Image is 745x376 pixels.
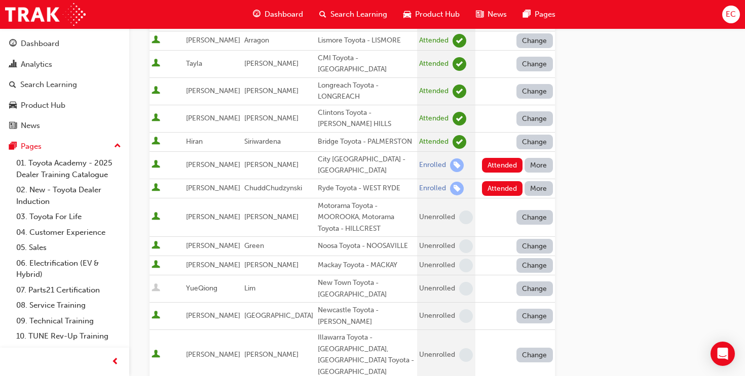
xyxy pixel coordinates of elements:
[453,85,466,98] span: learningRecordVerb_ATTEND-icon
[4,116,125,135] a: News
[419,241,455,251] div: Unenrolled
[419,114,449,123] div: Attended
[4,34,125,53] a: Dashboard
[244,114,299,122] span: [PERSON_NAME]
[711,342,735,366] div: Open Intercom Messenger
[186,350,240,359] span: [PERSON_NAME]
[12,182,125,209] a: 02. New - Toyota Dealer Induction
[12,209,125,225] a: 03. Toyota For Life
[152,183,160,193] span: User is active
[244,284,255,293] span: Lim
[453,112,466,126] span: learningRecordVerb_ATTEND-icon
[186,184,240,192] span: [PERSON_NAME]
[244,241,264,250] span: Green
[453,135,466,149] span: learningRecordVerb_ATTEND-icon
[318,200,415,235] div: Motorama Toyota - MOOROOKA, Motorama Toyota - HILLCREST
[318,136,415,148] div: Bridge Toyota - PALMERSTON
[419,350,455,360] div: Unenrolled
[12,225,125,240] a: 04. Customer Experience
[4,55,125,74] a: Analytics
[9,121,17,131] span: news-icon
[459,282,473,296] span: learningRecordVerb_NONE-icon
[525,158,553,173] button: More
[488,9,507,20] span: News
[114,140,121,153] span: up-icon
[318,240,415,252] div: Noosa Toyota - NOOSAVILLE
[21,38,59,50] div: Dashboard
[311,4,395,25] a: search-iconSearch Learning
[186,311,240,320] span: [PERSON_NAME]
[318,80,415,103] div: Longreach Toyota - LONGREACH
[535,9,555,20] span: Pages
[468,4,515,25] a: news-iconNews
[244,160,299,169] span: [PERSON_NAME]
[419,36,449,46] div: Attended
[152,241,160,251] span: User is active
[152,113,160,123] span: User is active
[12,256,125,282] a: 06. Electrification (EV & Hybrid)
[318,183,415,194] div: Ryde Toyota - WEST RYDE
[516,239,553,254] button: Change
[152,160,160,170] span: User is active
[516,33,553,48] button: Change
[516,348,553,362] button: Change
[186,160,240,169] span: [PERSON_NAME]
[318,277,415,300] div: New Town Toyota - [GEOGRAPHIC_DATA]
[152,59,160,69] span: User is active
[4,96,125,115] a: Product Hub
[459,259,473,272] span: learningRecordVerb_NONE-icon
[152,311,160,321] span: User is active
[20,79,77,91] div: Search Learning
[4,32,125,137] button: DashboardAnalyticsSearch LearningProduct HubNews
[726,9,736,20] span: EC
[419,160,446,170] div: Enrolled
[419,87,449,96] div: Attended
[515,4,564,25] a: pages-iconPages
[419,213,455,222] div: Unenrolled
[516,281,553,296] button: Change
[5,3,86,26] img: Trak
[419,137,449,147] div: Attended
[152,350,160,360] span: User is active
[419,311,455,321] div: Unenrolled
[244,87,299,95] span: [PERSON_NAME]
[459,211,473,224] span: learningRecordVerb_NONE-icon
[186,114,240,122] span: [PERSON_NAME]
[516,135,553,149] button: Change
[482,181,523,196] button: Attended
[21,141,42,152] div: Pages
[152,137,160,147] span: User is active
[152,35,160,46] span: User is active
[525,181,553,196] button: More
[9,80,16,90] span: search-icon
[186,137,203,146] span: Hiran
[330,9,387,20] span: Search Learning
[152,212,160,222] span: User is active
[459,309,473,323] span: learningRecordVerb_NONE-icon
[12,313,125,329] a: 09. Technical Training
[516,258,553,273] button: Change
[244,36,269,45] span: Arragon
[523,8,531,21] span: pages-icon
[459,239,473,253] span: learningRecordVerb_NONE-icon
[450,182,464,195] span: learningRecordVerb_ENROLL-icon
[4,137,125,156] button: Pages
[265,9,303,20] span: Dashboard
[12,155,125,182] a: 01. Toyota Academy - 2025 Dealer Training Catalogue
[21,59,52,70] div: Analytics
[244,350,299,359] span: [PERSON_NAME]
[395,4,468,25] a: car-iconProduct Hub
[253,8,260,21] span: guage-icon
[12,282,125,298] a: 07. Parts21 Certification
[450,158,464,172] span: learningRecordVerb_ENROLL-icon
[459,348,473,362] span: learningRecordVerb_NONE-icon
[516,57,553,71] button: Change
[152,283,160,294] span: User is inactive
[476,8,483,21] span: news-icon
[419,59,449,69] div: Attended
[318,107,415,130] div: Clintons Toyota - [PERSON_NAME] HILLS
[244,213,299,221] span: [PERSON_NAME]
[419,261,455,270] div: Unenrolled
[186,87,240,95] span: [PERSON_NAME]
